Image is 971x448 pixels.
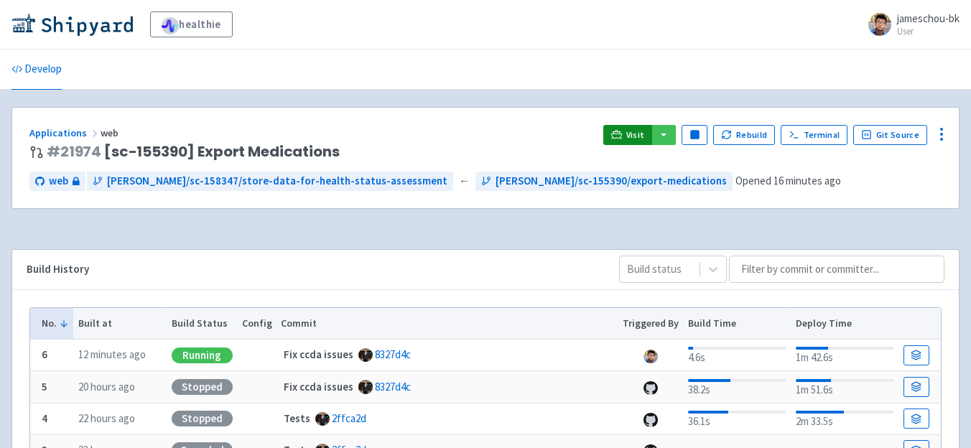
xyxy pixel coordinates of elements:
a: Build Details [903,377,929,397]
strong: Tests [284,411,310,425]
a: Terminal [781,125,847,145]
a: Develop [11,50,62,90]
a: Build Details [903,409,929,429]
div: Build History [27,261,596,278]
th: Commit [277,308,618,340]
th: Build Status [167,308,237,340]
a: [PERSON_NAME]/sc-155390/export-medications [475,172,733,191]
div: Stopped [172,379,233,395]
div: 36.1s [688,408,786,430]
a: #21974 [47,141,101,162]
a: web [29,172,85,191]
div: 2m 33.5s [796,408,894,430]
b: 4 [42,411,47,425]
span: Opened [735,174,841,187]
th: Build Time [683,308,791,340]
time: 12 minutes ago [78,347,146,361]
time: 22 hours ago [78,411,135,425]
th: Triggered By [618,308,684,340]
strong: Fix ccda issues [284,347,353,361]
span: [sc-155390] Export Medications [47,144,340,160]
div: Stopped [172,411,233,426]
strong: Fix ccda issues [284,380,353,393]
button: Pause [682,125,707,145]
span: [PERSON_NAME]/sc-158347/store-data-for-health-status-assessment [107,173,447,190]
time: 20 hours ago [78,380,135,393]
span: [PERSON_NAME]/sc-155390/export-medications [496,173,727,190]
a: 2ffca2d [332,411,366,425]
a: 8327d4c [375,380,411,393]
span: ← [459,173,470,190]
button: Rebuild [713,125,775,145]
div: 38.2s [688,376,786,398]
a: Git Source [853,125,927,145]
input: Filter by commit or committer... [729,256,944,283]
span: jameschou-bk [897,11,960,25]
div: 4.6s [688,344,786,366]
a: jameschou-bk User [860,13,960,36]
button: No. [42,316,69,331]
span: Visit [626,129,645,141]
time: 16 minutes ago [773,174,841,187]
th: Built at [73,308,167,340]
a: healthie [150,11,233,37]
a: Build Details [903,345,929,365]
div: 1m 42.6s [796,344,894,366]
a: 8327d4c [375,347,411,361]
b: 6 [42,347,47,361]
div: Running [172,347,233,363]
small: User [897,27,960,36]
span: web [101,126,121,139]
b: 5 [42,380,47,393]
img: Shipyard logo [11,13,133,36]
a: Visit [603,125,652,145]
div: 1m 51.6s [796,376,894,398]
a: [PERSON_NAME]/sc-158347/store-data-for-health-status-assessment [87,172,453,191]
span: web [49,173,68,190]
th: Deploy Time [791,308,898,340]
a: Applications [29,126,101,139]
th: Config [237,308,277,340]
